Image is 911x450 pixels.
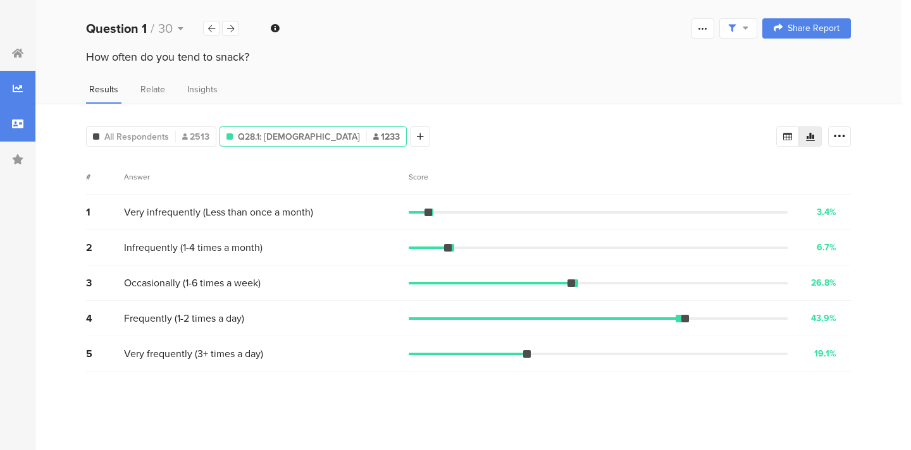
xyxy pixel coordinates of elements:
[238,130,360,143] span: Q28.1: [DEMOGRAPHIC_DATA]
[86,205,124,219] div: 1
[158,19,173,38] span: 30
[811,276,836,289] div: 26.8%
[373,130,400,143] span: 1233
[182,130,209,143] span: 2513
[788,24,840,33] span: Share Report
[104,130,169,143] span: All Respondents
[124,276,261,290] span: Occasionally (1-6 times a week)
[86,19,147,38] b: Question 1
[140,83,165,96] span: Relate
[124,311,244,325] span: Frequently (1-2 times a day)
[86,346,124,361] div: 5
[817,205,836,219] div: 3.4%
[86,311,124,325] div: 4
[811,312,836,325] div: 43.9%
[86,171,124,183] div: #
[151,19,154,38] span: /
[86,240,124,255] div: 2
[124,171,150,183] div: Answer
[814,347,836,360] div: 19.1%
[86,276,124,290] div: 3
[817,241,836,254] div: 6.7%
[89,83,118,96] span: Results
[409,171,435,183] div: Score
[86,49,851,65] div: How often do you tend to snack?
[124,240,263,255] span: Infrequently (1-4 times a month)
[124,205,313,219] span: Very infrequently (Less than once a month)
[187,83,218,96] span: Insights
[124,346,263,361] span: Very frequently (3+ times a day)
